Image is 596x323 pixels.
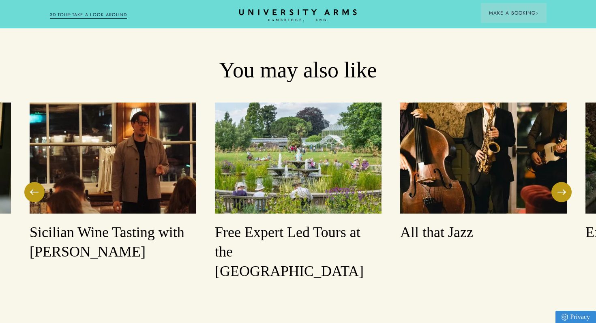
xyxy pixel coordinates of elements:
[30,103,196,214] img: image-355bcd608be52875649006e991f2f084e25f54a8-2832x1361-jpg
[562,314,568,321] img: Privacy
[400,103,567,242] a: All that Jazz
[30,223,196,262] h3: Sicilian Wine Tasting with [PERSON_NAME]
[536,12,538,15] img: Arrow icon
[215,103,382,281] a: Free Expert Led Tours at the [GEOGRAPHIC_DATA]
[50,57,547,84] h2: You may also like
[24,182,45,202] button: Previous Slide
[481,3,547,23] button: Make a BookingArrow icon
[551,182,572,202] button: Next Slide
[400,223,567,242] h3: All that Jazz
[489,9,538,17] span: Make a Booking
[400,103,567,214] img: image-573a15625ecc08a3a1e8ed169916b84ebf616e1d-2160x1440-jpg
[30,103,196,262] a: Sicilian Wine Tasting with [PERSON_NAME]
[50,11,127,19] a: 3D TOUR:TAKE A LOOK AROUND
[215,103,382,214] img: image-0d4ad60cadd4bbe327cefbc3ad3ba3bd9195937d-7252x4840-jpg
[555,311,596,323] a: Privacy
[239,9,357,22] a: Home
[215,223,382,281] h3: Free Expert Led Tours at the [GEOGRAPHIC_DATA]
